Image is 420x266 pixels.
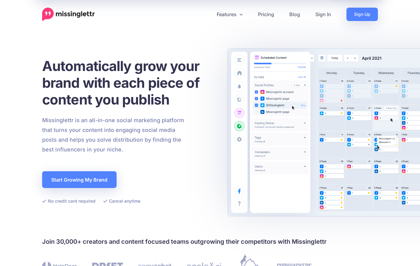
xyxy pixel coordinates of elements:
[42,58,215,108] h1: Automatically grow your brand with each piece of content you publish
[42,237,378,246] h4: Join 30,000+ creators and content focused teams outgrowing their competitors with Missinglettr
[209,8,250,21] a: Features
[103,197,140,205] li: Cancel anytime
[282,8,308,21] a: Blog
[308,8,339,21] a: Sign In
[42,171,117,188] a: Start Growing My Brand
[42,8,95,21] a: Home
[42,197,96,205] li: No credit card required
[42,115,184,154] p: Missinglettr is an all-in-one social marketing platform that turns your content into engaging soc...
[346,8,378,21] a: Sign Up
[250,8,282,21] a: Pricing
